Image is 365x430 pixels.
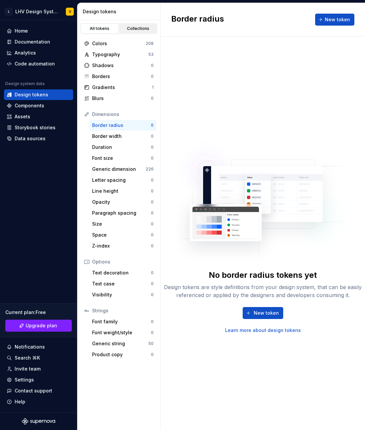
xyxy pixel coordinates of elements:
[89,186,156,196] a: Line height0
[22,418,55,425] svg: Supernova Logo
[69,9,71,14] div: V
[15,124,56,131] div: Storybook stories
[122,26,155,31] div: Collections
[92,259,154,265] div: Options
[15,91,48,98] div: Design tokens
[92,329,151,336] div: Font weight/style
[5,8,13,16] div: L
[15,113,30,120] div: Assets
[151,74,154,79] div: 0
[151,188,154,194] div: 0
[5,320,72,332] button: Upgrade plan
[89,208,156,218] a: Paragraph spacing0
[92,232,151,238] div: Space
[5,309,72,316] div: Current plan : Free
[151,63,154,68] div: 0
[146,166,154,172] div: 226
[4,58,73,69] a: Code automation
[92,177,151,183] div: Letter spacing
[92,340,148,347] div: Generic string
[92,51,148,58] div: Typography
[92,133,151,140] div: Border width
[92,210,151,216] div: Paragraph spacing
[81,93,156,104] a: Blurs0
[151,134,154,139] div: 0
[89,197,156,207] a: Opacity0
[89,241,156,251] a: Z-index0
[151,352,154,357] div: 0
[151,123,154,128] div: 0
[254,310,279,316] span: New token
[92,62,151,69] div: Shadows
[89,120,156,131] a: Border radius0
[4,342,73,352] button: Notifications
[15,60,55,67] div: Code automation
[315,14,354,26] button: New token
[4,122,73,133] a: Storybook stories
[15,344,45,350] div: Notifications
[81,82,156,93] a: Gradients1
[4,375,73,385] a: Settings
[151,281,154,286] div: 0
[89,289,156,300] a: Visibility0
[5,81,45,86] div: Design system data
[171,14,224,26] h2: Border radius
[89,268,156,278] a: Text decoration0
[1,4,76,19] button: LLHV Design SystemV
[15,135,46,142] div: Data sources
[92,291,151,298] div: Visibility
[4,48,73,58] a: Analytics
[92,269,151,276] div: Text decoration
[4,89,73,100] a: Design tokens
[15,102,44,109] div: Components
[89,142,156,153] a: Duration0
[15,355,40,361] div: Search ⌘K
[81,38,156,49] a: Colors208
[92,144,151,151] div: Duration
[81,60,156,71] a: Shadows0
[151,199,154,205] div: 0
[151,145,154,150] div: 0
[92,122,151,129] div: Border radius
[89,175,156,185] a: Letter spacing0
[152,85,154,90] div: 1
[89,316,156,327] a: Font family0
[83,8,158,15] div: Design tokens
[151,243,154,249] div: 0
[92,199,151,205] div: Opacity
[81,71,156,82] a: Borders0
[92,188,151,194] div: Line height
[15,387,52,394] div: Contact support
[4,111,73,122] a: Assets
[15,28,28,34] div: Home
[81,49,156,60] a: Typography53
[89,327,156,338] a: Font weight/style0
[92,280,151,287] div: Text case
[4,385,73,396] button: Contact support
[26,322,57,329] span: Upgrade plan
[4,353,73,363] button: Search ⌘K
[92,221,151,227] div: Size
[243,307,283,319] button: New token
[151,330,154,335] div: 0
[92,318,151,325] div: Font family
[92,351,151,358] div: Product copy
[151,156,154,161] div: 0
[92,95,151,102] div: Blurs
[89,230,156,240] a: Space0
[4,133,73,144] a: Data sources
[151,221,154,227] div: 0
[89,164,156,174] a: Generic dimension226
[4,364,73,374] a: Invite team
[89,153,156,163] a: Font size0
[225,327,301,334] a: Learn more about design tokens
[15,39,50,45] div: Documentation
[209,270,317,280] div: No border radius tokens yet
[89,219,156,229] a: Size0
[15,50,36,56] div: Analytics
[151,232,154,238] div: 0
[83,26,116,31] div: All tokens
[161,283,365,299] div: Design tokens are style definitions from your design system, that can be easily referenced or app...
[151,270,154,275] div: 0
